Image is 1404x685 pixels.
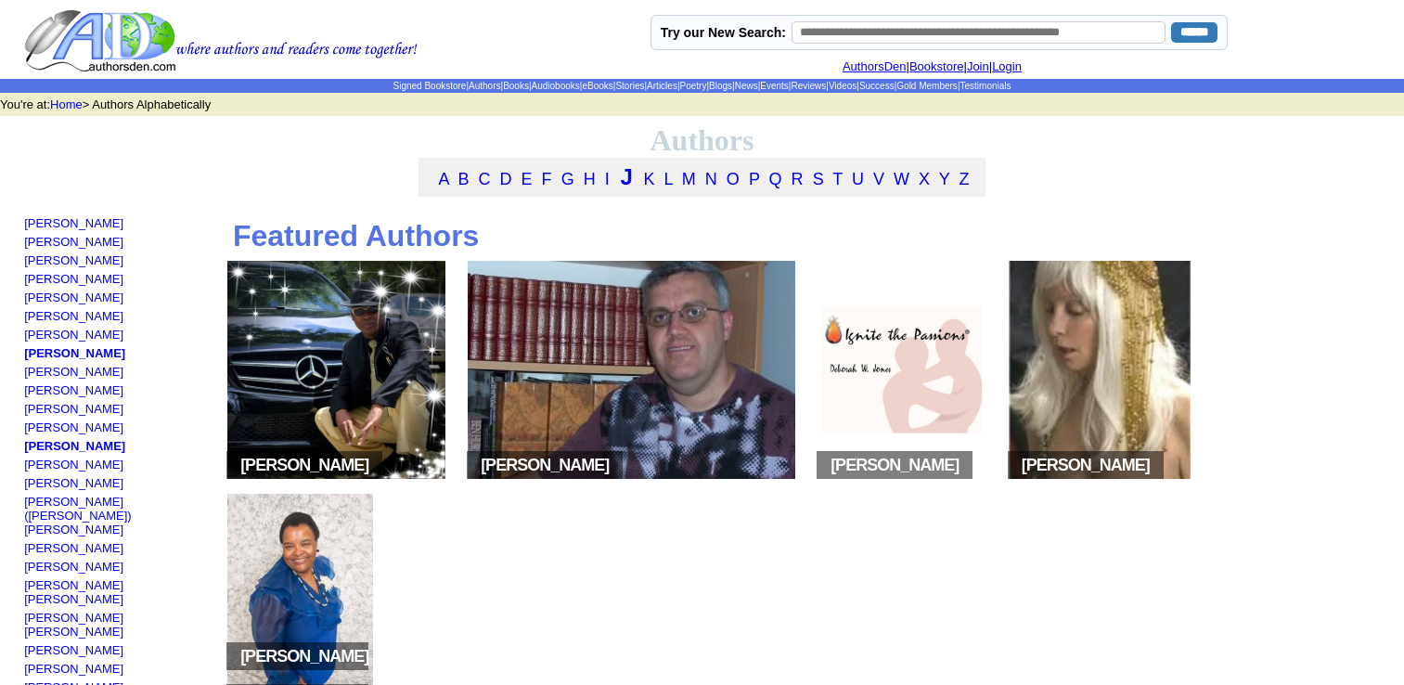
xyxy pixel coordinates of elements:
[817,451,972,479] span: [PERSON_NAME]
[24,328,123,342] a: [PERSON_NAME]
[24,606,29,611] img: shim.gif
[749,170,760,188] a: P
[24,379,29,383] img: shim.gif
[769,170,782,188] a: Q
[24,291,123,304] a: [PERSON_NAME]
[542,170,552,188] a: F
[843,59,907,73] a: AuthorsDen
[760,81,789,91] a: Events
[461,471,802,485] a: space[PERSON_NAME]space
[1012,461,1022,471] img: space
[24,304,29,309] img: shim.gif
[1008,451,1164,479] span: [PERSON_NAME]
[24,472,29,476] img: shim.gif
[24,402,123,416] a: [PERSON_NAME]
[1002,471,1197,485] a: space[PERSON_NAME]space
[24,383,123,397] a: [PERSON_NAME]
[522,170,533,188] a: E
[24,662,123,676] a: [PERSON_NAME]
[821,461,831,471] img: space
[24,676,29,680] img: shim.gif
[959,170,969,188] a: Z
[221,471,452,485] a: space[PERSON_NAME]space
[24,541,123,555] a: [PERSON_NAME]
[650,123,754,157] font: Authors
[24,439,125,453] a: [PERSON_NAME]
[813,170,824,188] a: S
[727,170,740,188] a: O
[467,451,623,479] span: [PERSON_NAME]
[226,451,382,479] span: [PERSON_NAME]
[829,81,857,91] a: Videos
[584,170,596,188] a: H
[663,170,672,188] a: L
[471,461,481,471] img: space
[24,360,29,365] img: shim.gif
[705,170,717,188] a: N
[967,59,989,73] a: Join
[647,81,677,91] a: Articles
[24,657,29,662] img: shim.gif
[24,230,29,235] img: shim.gif
[24,495,132,536] a: [PERSON_NAME] ([PERSON_NAME]) [PERSON_NAME]
[620,164,632,189] a: J
[24,309,123,323] a: [PERSON_NAME]
[859,81,895,91] a: Success
[1150,461,1159,471] img: space
[24,639,29,643] img: shim.gif
[24,346,125,360] a: [PERSON_NAME]
[24,342,29,346] img: shim.gif
[24,420,123,434] a: [PERSON_NAME]
[24,8,418,73] img: logo.gif
[811,471,993,485] a: space[PERSON_NAME]space
[843,59,1036,73] font: | | |
[791,81,826,91] a: Reviews
[24,235,123,249] a: [PERSON_NAME]
[561,170,574,188] a: G
[393,81,466,91] a: Signed Bookstore
[24,397,29,402] img: shim.gif
[500,170,512,188] a: D
[24,578,123,606] a: [PERSON_NAME] [PERSON_NAME]
[24,476,123,490] a: [PERSON_NAME]
[735,81,758,91] a: News
[50,97,83,111] a: Home
[792,170,804,188] a: R
[919,170,930,188] a: X
[680,81,707,91] a: Poetry
[959,461,968,471] img: space
[393,81,1011,91] span: | | | | | | | | | | | | | | |
[24,458,123,472] a: [PERSON_NAME]
[24,574,29,578] img: shim.gif
[24,253,123,267] a: [PERSON_NAME]
[873,170,884,188] a: V
[24,560,123,574] a: [PERSON_NAME]
[532,81,580,91] a: Audiobooks
[24,536,29,541] img: shim.gif
[24,555,29,560] img: shim.gif
[582,81,612,91] a: eBooks
[24,453,29,458] img: shim.gif
[469,81,500,91] a: Authors
[458,170,470,188] a: B
[939,170,950,188] a: Y
[368,461,378,471] img: space
[852,170,864,188] a: U
[231,461,240,471] img: space
[605,170,610,188] a: I
[233,219,480,252] b: Featured Authors
[896,81,958,91] a: Gold Members
[24,611,123,639] a: [PERSON_NAME] [PERSON_NAME]
[479,170,491,188] a: C
[24,416,29,420] img: shim.gif
[24,434,29,439] img: shim.gif
[909,59,964,73] a: Bookstore
[24,286,29,291] img: shim.gif
[24,249,29,253] img: shim.gif
[615,81,644,91] a: Stories
[24,643,123,657] a: [PERSON_NAME]
[24,365,123,379] a: [PERSON_NAME]
[503,81,529,91] a: Books
[438,170,448,188] a: A
[894,170,909,188] a: W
